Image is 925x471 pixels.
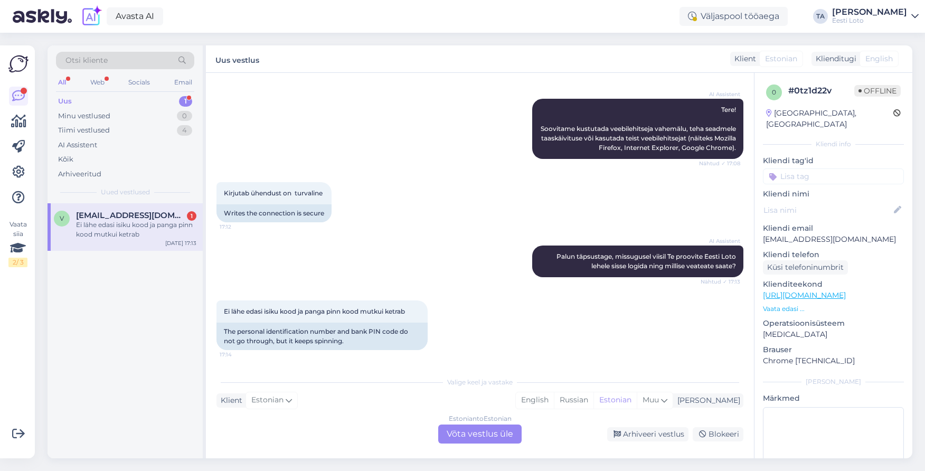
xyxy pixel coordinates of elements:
span: Estonian [251,394,284,406]
p: [MEDICAL_DATA] [763,329,904,340]
div: The personal identification number and bank PIN code do not go through, but it keeps spinning. [216,323,428,350]
img: Askly Logo [8,54,29,74]
div: Arhiveeritud [58,169,101,180]
span: 17:12 [220,223,259,231]
div: Vaata siia [8,220,27,267]
div: Klient [216,395,242,406]
div: Valige keel ja vastake [216,378,743,387]
div: 1 [179,96,192,107]
div: Estonian to Estonian [449,414,512,423]
div: 0 [177,111,192,121]
span: Estonian [765,53,797,64]
div: Võta vestlus üle [438,425,522,444]
div: Klient [730,53,756,64]
span: Nähtud ✓ 17:13 [701,278,740,286]
a: [URL][DOMAIN_NAME] [763,290,846,300]
div: [PERSON_NAME] [673,395,740,406]
img: explore-ai [80,5,102,27]
div: Ei lähe edasi isiku kood ja panga pinn kood mutkui ketrab [76,220,196,239]
div: English [516,392,554,408]
a: Avasta AI [107,7,163,25]
span: v [60,214,64,222]
p: Chrome [TECHNICAL_ID] [763,355,904,366]
p: [EMAIL_ADDRESS][DOMAIN_NAME] [763,234,904,245]
div: AI Assistent [58,140,97,150]
p: Brauser [763,344,904,355]
p: Märkmed [763,393,904,404]
div: Arhiveeri vestlus [607,427,688,441]
div: Klienditugi [811,53,856,64]
div: [PERSON_NAME] [832,8,907,16]
div: TA [813,9,828,24]
div: Tiimi vestlused [58,125,110,136]
div: Eesti Loto [832,16,907,25]
span: AI Assistent [701,90,740,98]
span: Muu [643,395,659,404]
div: Minu vestlused [58,111,110,121]
div: # 0tz1d22v [788,84,854,97]
div: [PERSON_NAME] [763,377,904,387]
span: Uued vestlused [101,187,150,197]
div: [GEOGRAPHIC_DATA], [GEOGRAPHIC_DATA] [766,108,893,130]
div: 4 [177,125,192,136]
span: valeripuksa@gmail.com [76,211,186,220]
div: Väljaspool tööaega [679,7,788,26]
span: Palun täpsustage, missugusel viisil Te proovite Eesti Loto lehele sisse logida ning millise veate... [556,252,738,270]
span: Ei lähe edasi isiku kood ja panga pinn kood mutkui ketrab [224,307,405,315]
div: Blokeeri [693,427,743,441]
div: Socials [126,76,152,89]
div: Web [88,76,107,89]
span: English [865,53,893,64]
p: Kliendi tag'id [763,155,904,166]
div: Estonian [593,392,637,408]
div: Email [172,76,194,89]
span: 17:14 [220,351,259,359]
div: Kõik [58,154,73,165]
div: Russian [554,392,593,408]
div: Küsi telefoninumbrit [763,260,848,275]
p: Klienditeekond [763,279,904,290]
input: Lisa nimi [763,204,892,216]
div: 2 / 3 [8,258,27,267]
span: 0 [772,88,776,96]
div: 1 [187,211,196,221]
p: Kliendi nimi [763,189,904,200]
p: Vaata edasi ... [763,304,904,314]
span: Otsi kliente [65,55,108,66]
span: Kirjutab ühendust on turvaline [224,189,323,197]
span: Nähtud ✓ 17:08 [699,159,740,167]
a: [PERSON_NAME]Eesti Loto [832,8,919,25]
label: Uus vestlus [215,52,259,66]
div: Kliendi info [763,139,904,149]
div: Writes the connection is secure [216,204,332,222]
div: All [56,76,68,89]
span: Tere! Soovitame kustutada veebilehitseja vahemälu, teha seadmele taaskäivituse või kasutada teist... [541,106,738,152]
span: AI Assistent [701,237,740,245]
p: Kliendi telefon [763,249,904,260]
p: Kliendi email [763,223,904,234]
input: Lisa tag [763,168,904,184]
div: Uus [58,96,72,107]
p: Operatsioonisüsteem [763,318,904,329]
div: [DATE] 17:13 [165,239,196,247]
span: Offline [854,85,901,97]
